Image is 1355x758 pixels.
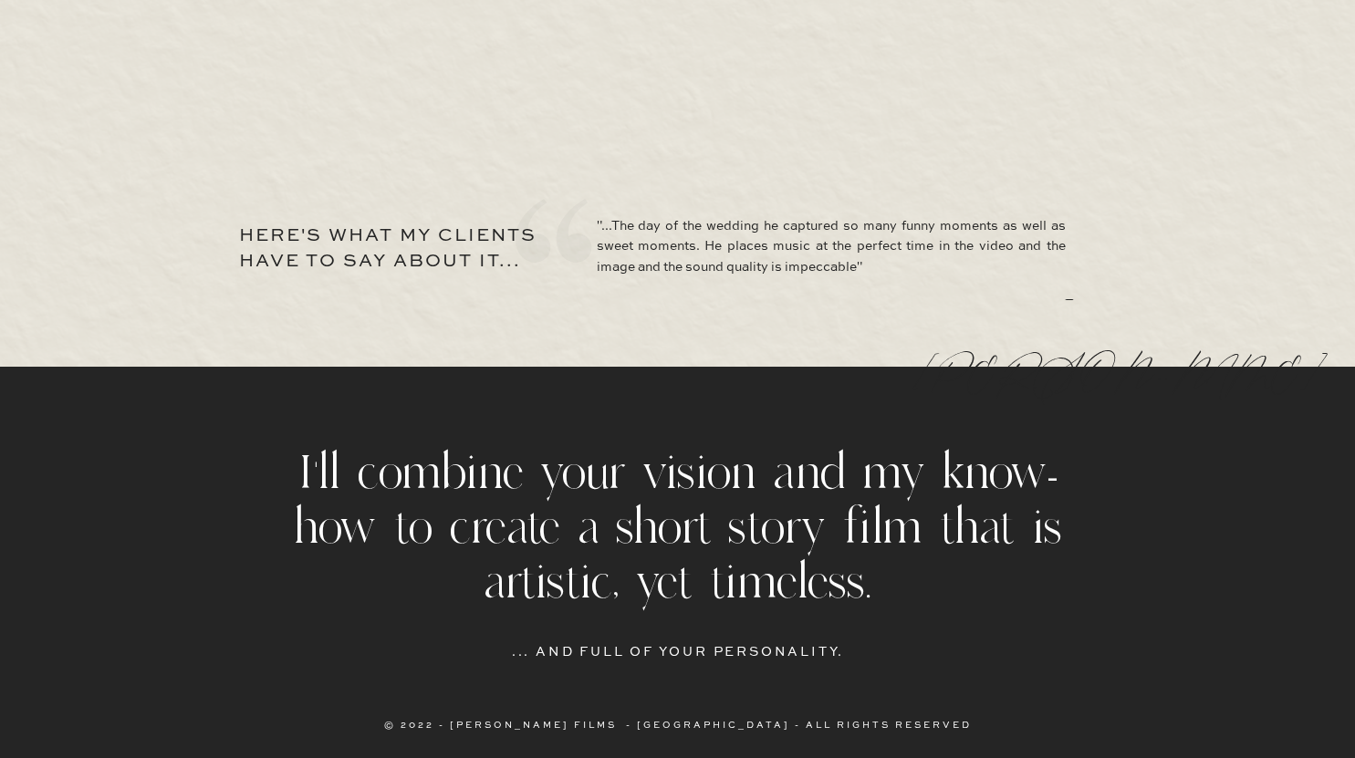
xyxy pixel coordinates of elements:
p: © 2022 - [PERSON_NAME] films - [GEOGRAPHIC_DATA] - all rights reserved [207,721,1149,732]
a: ... and full of your personality. [386,644,971,665]
p: - [PERSON_NAME] [915,259,1078,339]
p: "...The day of the wedding he captured so many funny moments as well as sweet moments. He places ... [597,216,1066,281]
h2: I'll combine your vision and my know-how to create a short story film that is artistic, yet timel... [275,444,1082,608]
a: here's what my clients have to say about it... [239,223,558,278]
